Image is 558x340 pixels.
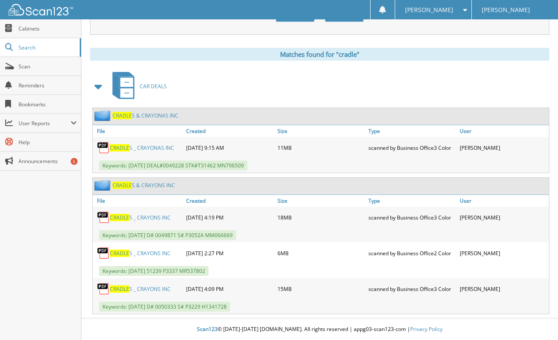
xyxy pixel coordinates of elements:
[9,4,73,15] img: scan123-logo-white.svg
[410,325,443,333] a: Privacy Policy
[99,302,230,312] span: Keywords: [DATE] D# 0050333 S# P3229 H1341728
[405,7,453,12] span: [PERSON_NAME]
[19,82,77,89] span: Reminders
[515,299,558,340] iframe: Chat Widget
[184,139,275,156] div: [DATE] 9:15 AM
[94,180,112,191] img: folder2.png
[71,158,78,165] div: 6
[19,139,77,146] span: Help
[19,120,71,127] span: User Reports
[140,83,167,90] span: CAR DEALS
[458,244,549,262] div: [PERSON_NAME]
[97,282,110,295] img: PDF.png
[458,209,549,226] div: [PERSON_NAME]
[110,214,129,221] span: CRADLE
[184,125,275,137] a: Created
[366,209,458,226] div: scanned by Business Office3 Color
[275,195,367,207] a: Size
[112,182,132,189] span: CRADLE
[110,250,171,257] a: CRADLES _ CRAYONS INC
[275,280,367,297] div: 15MB
[90,48,549,61] div: Matches found for "cradle"
[366,280,458,297] div: scanned by Business Office3 Color
[19,25,77,32] span: Cabinets
[93,195,184,207] a: File
[275,125,367,137] a: Size
[110,250,129,257] span: CRADLE
[366,195,458,207] a: Type
[184,195,275,207] a: Created
[99,266,209,276] span: Keywords: [DATE] 51239 P3337 MR537802
[112,182,175,189] a: CRADLES & CRAYONS INC
[97,141,110,154] img: PDF.png
[107,69,167,103] a: CAR DEALS
[19,63,77,70] span: Scan
[94,110,112,121] img: folder2.png
[482,7,530,12] span: [PERSON_NAME]
[19,101,77,108] span: Bookmarks
[110,285,129,293] span: CRADLE
[112,112,132,119] span: CRADLE
[275,209,367,226] div: 18MB
[97,211,110,224] img: PDF.png
[19,44,75,51] span: Search
[184,244,275,262] div: [DATE] 2:27 PM
[19,158,77,165] span: Announcements
[458,125,549,137] a: User
[275,139,367,156] div: 11MB
[458,280,549,297] div: [PERSON_NAME]
[93,125,184,137] a: File
[97,247,110,260] img: PDF.png
[366,244,458,262] div: scanned by Business Office2 Color
[184,280,275,297] div: [DATE] 4:09 PM
[81,319,558,340] div: © [DATE]-[DATE] [DOMAIN_NAME]. All rights reserved | appg03-scan123-com |
[184,209,275,226] div: [DATE] 4:19 PM
[99,161,247,170] span: Keywords: [DATE] DEAL#0049228 STK#T31462 MN796509
[458,195,549,207] a: User
[110,144,129,151] span: CRADLE
[458,139,549,156] div: [PERSON_NAME]
[366,139,458,156] div: scanned by Business Office3 Color
[110,144,174,151] a: CRADLES _ CRAYONAS INC
[99,230,236,240] span: Keywords: [DATE] D# 0049871 S# P3052A MM066669
[197,325,218,333] span: Scan123
[110,214,171,221] a: CRADLES _ CRAYONS INC
[110,285,171,293] a: CRADLES _ CRAYONS INC
[275,244,367,262] div: 6MB
[366,125,458,137] a: Type
[112,112,178,119] a: CRADLES & CRAYONAS INC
